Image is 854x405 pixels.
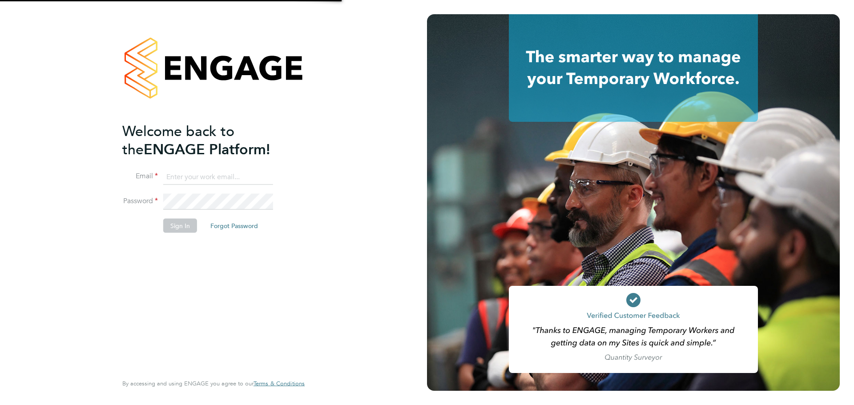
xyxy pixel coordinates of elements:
span: Welcome back to the [122,122,234,158]
button: Forgot Password [203,219,265,233]
label: Email [122,172,158,181]
input: Enter your work email... [163,169,273,185]
button: Sign In [163,219,197,233]
label: Password [122,196,158,206]
span: By accessing and using ENGAGE you agree to our [122,380,305,387]
h2: ENGAGE Platform! [122,122,296,158]
a: Terms & Conditions [254,380,305,387]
